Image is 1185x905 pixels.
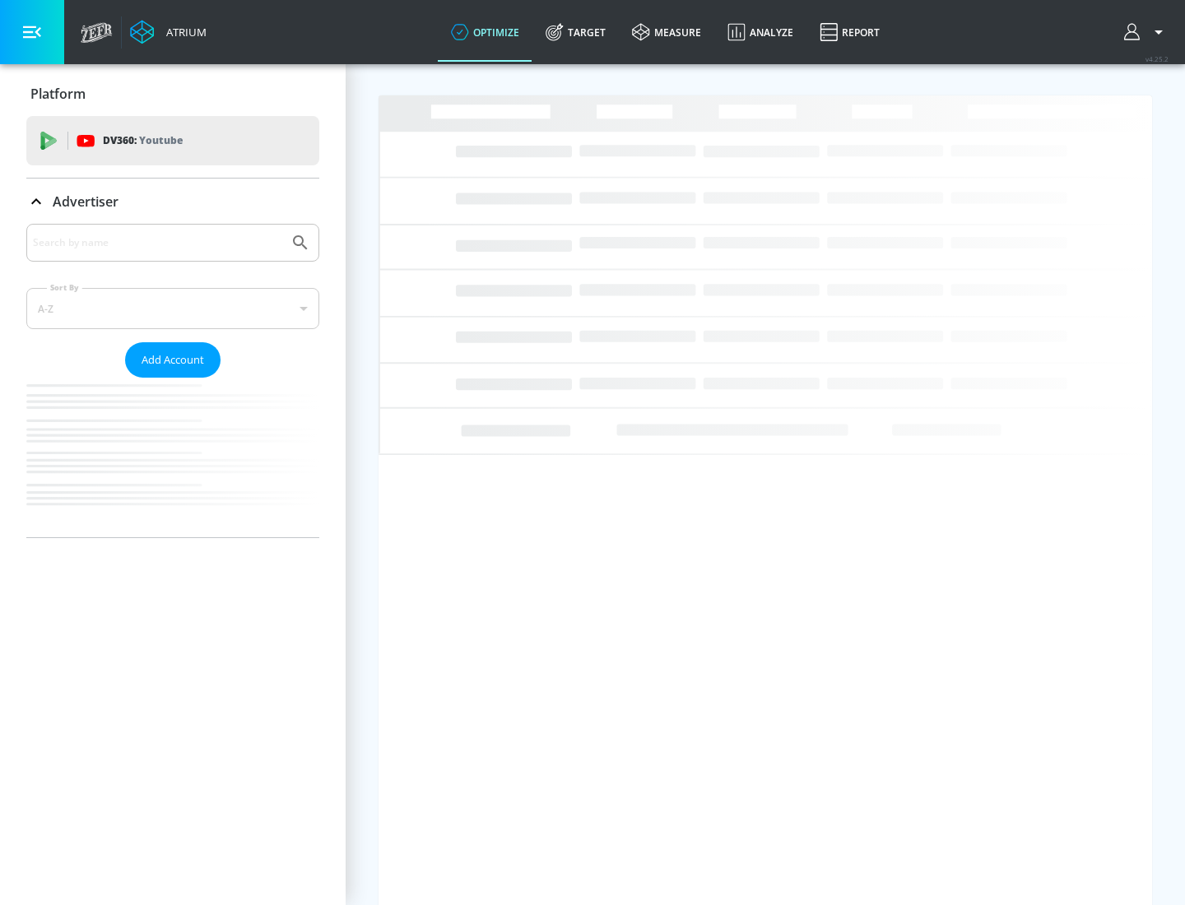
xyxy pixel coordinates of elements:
label: Sort By [47,282,82,293]
a: Report [806,2,893,62]
p: Platform [30,85,86,103]
span: v 4.25.2 [1145,54,1169,63]
p: DV360: [103,132,183,150]
div: Atrium [160,25,207,39]
a: Atrium [130,20,207,44]
p: Youtube [139,132,183,149]
div: DV360: Youtube [26,116,319,165]
a: Target [532,2,619,62]
span: Add Account [142,350,204,369]
button: Add Account [125,342,221,378]
input: Search by name [33,232,282,253]
nav: list of Advertiser [26,378,319,537]
a: Analyze [714,2,806,62]
p: Advertiser [53,193,118,211]
div: Advertiser [26,179,319,225]
a: optimize [438,2,532,62]
a: measure [619,2,714,62]
div: Advertiser [26,224,319,537]
div: A-Z [26,288,319,329]
div: Platform [26,71,319,117]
